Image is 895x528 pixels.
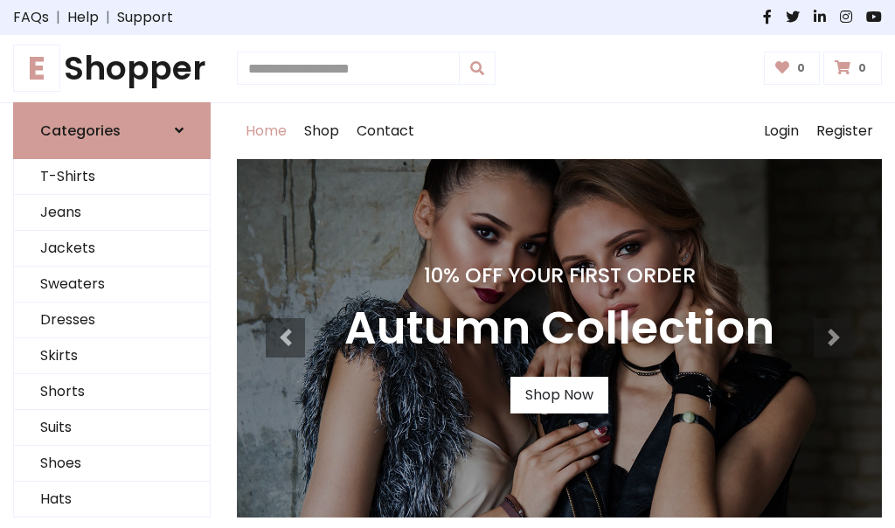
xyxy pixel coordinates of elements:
[99,7,117,28] span: |
[14,302,210,338] a: Dresses
[14,267,210,302] a: Sweaters
[14,374,210,410] a: Shorts
[14,482,210,518] a: Hats
[13,49,211,88] h1: Shopper
[348,103,423,159] a: Contact
[14,231,210,267] a: Jackets
[14,195,210,231] a: Jeans
[510,377,608,413] a: Shop Now
[808,103,882,159] a: Register
[755,103,808,159] a: Login
[793,60,809,76] span: 0
[14,446,210,482] a: Shoes
[13,45,60,92] span: E
[49,7,67,28] span: |
[295,103,348,159] a: Shop
[14,410,210,446] a: Suits
[344,263,774,288] h4: 10% Off Your First Order
[854,60,871,76] span: 0
[764,52,821,85] a: 0
[117,7,173,28] a: Support
[13,49,211,88] a: EShopper
[823,52,882,85] a: 0
[237,103,295,159] a: Home
[14,159,210,195] a: T-Shirts
[13,7,49,28] a: FAQs
[13,102,211,159] a: Categories
[40,122,121,139] h6: Categories
[14,338,210,374] a: Skirts
[344,302,774,356] h3: Autumn Collection
[67,7,99,28] a: Help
